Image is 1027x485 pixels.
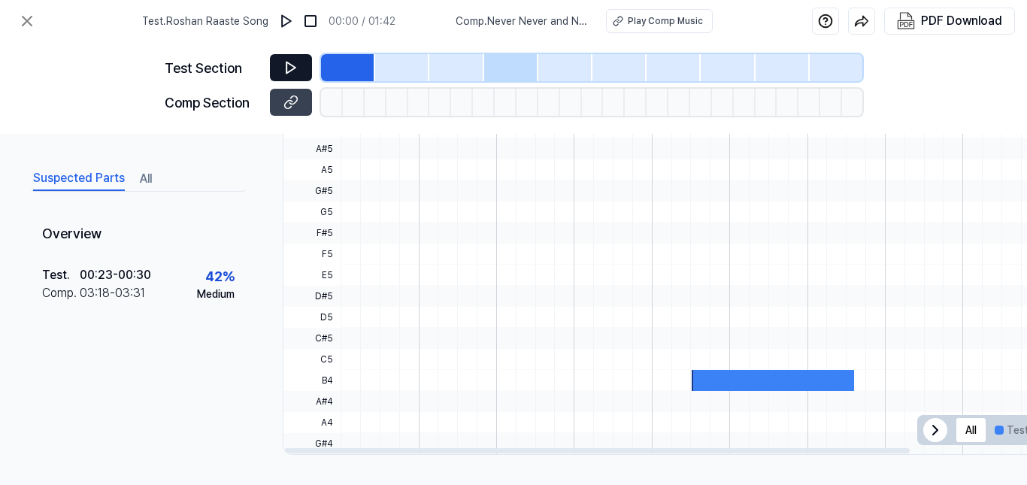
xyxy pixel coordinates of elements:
div: Test . [42,266,80,284]
div: 00:00 / 01:42 [329,14,395,29]
img: play [279,14,294,29]
div: 00:23 - 00:30 [80,266,151,284]
span: A4 [283,412,341,433]
span: G#5 [283,180,341,202]
span: G#4 [283,433,341,454]
span: D5 [283,307,341,328]
span: C5 [283,349,341,370]
div: Medium [197,286,235,302]
div: Overview [30,213,247,256]
span: Comp . Never Never and Never Again [456,14,588,29]
img: help [818,14,833,29]
div: Play Comp Music [628,14,703,28]
img: share [854,14,869,29]
span: G5 [283,202,341,223]
span: E5 [283,265,341,286]
span: F5 [283,244,341,265]
div: 03:18 - 03:31 [80,284,145,302]
span: A#5 [283,138,341,159]
img: stop [303,14,318,29]
div: Test Section [165,58,261,78]
div: Comp Section [165,92,261,113]
div: PDF Download [921,11,1002,31]
button: All [956,418,986,442]
span: Test . Roshan Raaste Song [142,14,268,29]
span: A#4 [283,391,341,412]
span: B4 [283,370,341,391]
span: D#5 [283,286,341,307]
span: C#5 [283,328,341,349]
button: Play Comp Music [606,9,713,33]
button: All [140,167,152,191]
div: Comp . [42,284,80,302]
div: 42 % [205,266,235,286]
img: PDF Download [897,12,915,30]
button: PDF Download [894,8,1005,34]
span: F#5 [283,223,341,244]
button: Suspected Parts [33,167,125,191]
span: A5 [283,159,341,180]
